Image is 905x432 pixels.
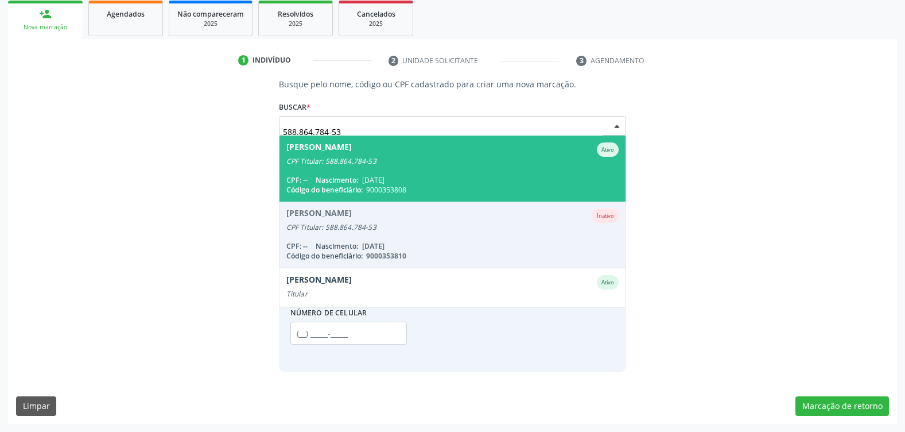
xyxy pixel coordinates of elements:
[177,9,244,19] span: Não compareceram
[238,55,248,65] div: 1
[279,98,310,116] label: Buscar
[283,120,603,143] input: Busque por nome, código ou CPF
[286,175,619,185] div: --
[286,175,301,185] span: CPF:
[16,396,56,416] button: Limpar
[286,157,619,166] div: CPF Titular: 588.864.784-53
[601,146,614,153] small: Ativo
[362,175,384,185] span: [DATE]
[366,185,406,195] span: 9000353808
[290,304,367,322] label: Número de celular
[290,322,407,345] input: (__) _____-_____
[286,185,363,195] span: Código do beneficiário:
[177,20,244,28] div: 2025
[253,55,291,65] div: Indivíduo
[357,9,395,19] span: Cancelados
[795,396,889,416] button: Marcação de retorno
[107,9,145,19] span: Agendados
[347,20,405,28] div: 2025
[286,142,352,157] div: [PERSON_NAME]
[286,290,619,299] div: Titular
[39,7,52,20] div: person_add
[286,275,352,290] div: [PERSON_NAME]
[279,78,627,90] p: Busque pelo nome, código ou CPF cadastrado para criar uma nova marcação.
[267,20,324,28] div: 2025
[601,279,614,286] small: Ativo
[278,9,313,19] span: Resolvidos
[316,175,358,185] span: Nascimento:
[16,23,75,32] div: Nova marcação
